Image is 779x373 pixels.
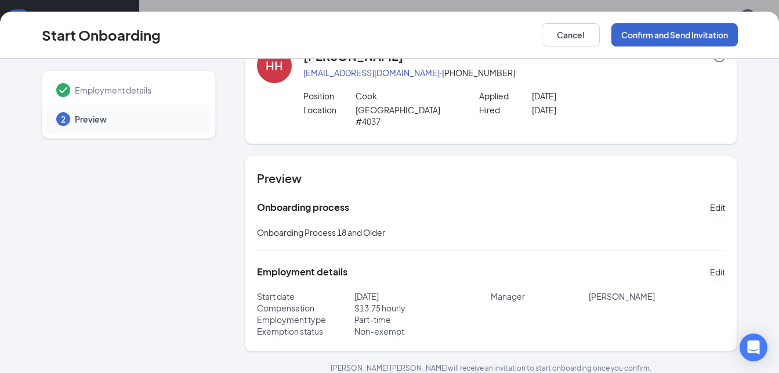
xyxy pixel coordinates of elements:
button: Cancel [542,23,600,46]
p: Start date [257,290,354,302]
svg: Checkmark [56,83,70,97]
p: Hired [479,104,532,116]
p: $ 13.75 hourly [354,302,491,314]
span: Edit [710,266,725,278]
span: Onboarding Process 18 and Older [257,227,385,238]
p: [PERSON_NAME] [589,290,726,302]
p: [DATE] [354,290,491,302]
p: Exemption status [257,325,354,337]
p: · [PHONE_NUMBER] [303,67,726,78]
p: [PERSON_NAME] [PERSON_NAME] will receive an invitation to start onboarding once you confirm. [245,363,738,373]
button: Confirm and Send Invitation [611,23,738,46]
div: HH [266,58,283,74]
span: Preview [75,113,199,125]
h3: Start Onboarding [42,25,161,45]
button: Edit [710,263,725,281]
p: Employment type [257,314,354,325]
button: Edit [710,198,725,217]
p: [GEOGRAPHIC_DATA] #4037 [356,104,461,127]
h5: Employment details [257,266,347,278]
p: Compensation [257,302,354,314]
h5: Onboarding process [257,201,349,214]
p: [DATE] [532,90,637,102]
p: Manager [491,290,588,302]
p: Applied [479,90,532,102]
p: Position [303,90,356,102]
p: [DATE] [532,104,637,116]
p: Non-exempt [354,325,491,337]
div: Open Intercom Messenger [740,333,767,361]
p: Cook [356,90,461,102]
span: Employment details [75,84,199,96]
span: 2 [61,113,66,125]
p: Part-time [354,314,491,325]
a: [EMAIL_ADDRESS][DOMAIN_NAME] [303,67,440,78]
h4: Preview [257,170,726,186]
span: Edit [710,202,725,213]
p: Location [303,104,356,116]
